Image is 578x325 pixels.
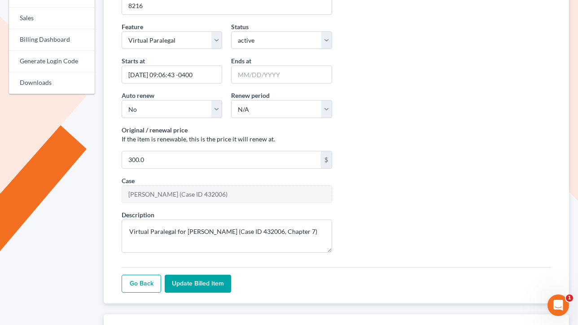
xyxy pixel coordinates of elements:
[231,66,332,83] input: MM/DD/YYYY
[122,210,154,220] label: Description
[122,91,154,100] label: Auto renew
[122,151,320,168] input: 10.00
[122,176,135,185] label: Case
[231,56,251,66] label: Ends at
[231,22,249,31] label: Status
[321,151,332,168] div: $
[9,51,95,72] a: Generate Login Code
[9,29,95,51] a: Billing Dashboard
[231,91,270,100] label: Renew period
[122,125,188,135] label: Original / renewal price
[122,220,332,253] textarea: Virtual Paralegal for [PERSON_NAME] (Case ID 432006, Chapter 7)
[122,56,145,66] label: Starts at
[566,294,573,302] span: 1
[9,8,95,29] a: Sales
[9,72,95,94] a: Downloads
[122,66,222,83] input: MM/DD/YYYY
[122,275,161,293] a: Go Back
[547,294,569,316] iframe: Intercom live chat
[122,22,143,31] label: Feature
[122,135,332,144] p: If the item is renewable, this is the price it will renew at.
[165,275,231,293] input: Update Billed item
